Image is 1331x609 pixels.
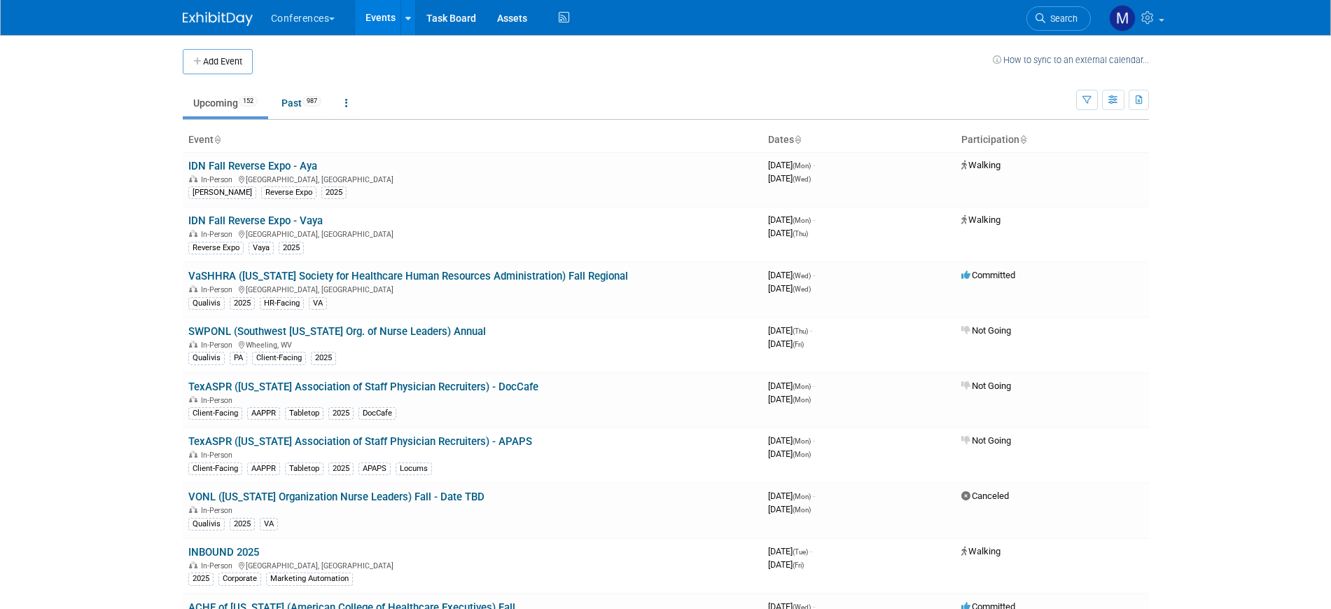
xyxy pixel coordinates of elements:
img: ExhibitDay [183,12,253,26]
span: (Mon) [793,162,811,170]
span: Canceled [961,491,1009,501]
span: (Mon) [793,383,811,390]
div: Marketing Automation [266,573,353,585]
div: Qualivis [188,297,225,310]
span: (Fri) [793,561,804,569]
span: In-Person [201,506,237,515]
th: Event [183,128,762,152]
img: Marygrace LeGros [1109,5,1136,32]
span: - [813,270,815,280]
div: [PERSON_NAME] [188,186,256,199]
span: [DATE] [768,173,811,184]
a: Upcoming152 [183,90,268,116]
img: In-Person Event [189,341,197,348]
div: Client-Facing [188,463,242,475]
span: (Tue) [793,548,808,556]
span: [DATE] [768,491,815,501]
div: APAPS [358,463,391,475]
span: (Mon) [793,396,811,404]
img: In-Person Event [189,175,197,182]
div: 2025 [230,297,255,310]
span: In-Person [201,396,237,405]
span: (Mon) [793,217,811,224]
div: PA [230,352,247,364]
div: Wheeling, WV [188,338,757,350]
img: In-Person Event [189,506,197,513]
span: Not Going [961,325,1011,336]
span: (Wed) [793,285,811,293]
span: - [813,381,815,391]
div: [GEOGRAPHIC_DATA], [GEOGRAPHIC_DATA] [188,559,757,570]
div: 2025 [328,463,354,475]
div: 2025 [311,352,336,364]
span: [DATE] [768,546,812,556]
span: [DATE] [768,228,808,238]
div: 2025 [188,573,214,585]
div: Qualivis [188,518,225,531]
span: In-Person [201,561,237,570]
span: - [810,546,812,556]
span: Walking [961,214,1001,225]
div: Vaya [249,242,274,254]
span: [DATE] [768,338,804,349]
span: (Wed) [793,175,811,183]
div: DocCafe [358,407,396,420]
span: - [813,435,815,446]
div: [GEOGRAPHIC_DATA], [GEOGRAPHIC_DATA] [188,228,757,239]
span: (Mon) [793,506,811,514]
div: AAPPR [247,407,280,420]
div: 2025 [279,242,304,254]
div: Client-Facing [252,352,306,364]
div: VA [260,518,278,531]
span: Not Going [961,435,1011,446]
span: [DATE] [768,394,811,404]
div: 2025 [230,518,255,531]
div: Corporate [218,573,261,585]
span: [DATE] [768,325,812,336]
span: [DATE] [768,381,815,391]
a: Sort by Participation Type [1019,134,1026,145]
a: SWPONL (Southwest [US_STATE] Org. of Nurse Leaders) Annual [188,325,486,338]
span: (Thu) [793,230,808,238]
button: Add Event [183,49,253,74]
span: [DATE] [768,449,811,459]
a: INBOUND 2025 [188,546,259,559]
img: In-Person Event [189,451,197,458]
span: (Fri) [793,341,804,348]
span: [DATE] [768,160,815,170]
th: Participation [956,128,1149,152]
span: Walking [961,546,1001,556]
span: [DATE] [768,435,815,446]
img: In-Person Event [189,561,197,568]
span: Not Going [961,381,1011,391]
a: VONL ([US_STATE] Organization Nurse Leaders) Fall - Date TBD [188,491,485,503]
div: VA [309,297,327,310]
div: [GEOGRAPHIC_DATA], [GEOGRAPHIC_DATA] [188,173,757,184]
span: (Thu) [793,327,808,335]
a: TexASPR ([US_STATE] Association of Staff Physician Recruiters) - DocCafe [188,381,538,393]
span: In-Person [201,341,237,350]
a: Sort by Event Name [214,134,221,145]
div: Tabletop [285,463,323,475]
div: Reverse Expo [261,186,316,199]
span: Search [1045,13,1078,24]
div: 2025 [321,186,347,199]
span: 987 [302,96,321,107]
div: AAPPR [247,463,280,475]
span: [DATE] [768,214,815,225]
span: - [810,325,812,336]
div: Tabletop [285,407,323,420]
span: Walking [961,160,1001,170]
span: [DATE] [768,270,815,280]
span: In-Person [201,230,237,239]
span: - [813,214,815,225]
a: How to sync to an external calendar... [993,55,1149,65]
a: IDN Fall Reverse Expo - Vaya [188,214,323,227]
a: TexASPR ([US_STATE] Association of Staff Physician Recruiters) - APAPS [188,435,532,448]
span: In-Person [201,451,237,460]
span: 152 [239,96,258,107]
span: Committed [961,270,1015,280]
span: (Mon) [793,437,811,445]
a: Search [1026,6,1091,31]
span: (Wed) [793,272,811,280]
